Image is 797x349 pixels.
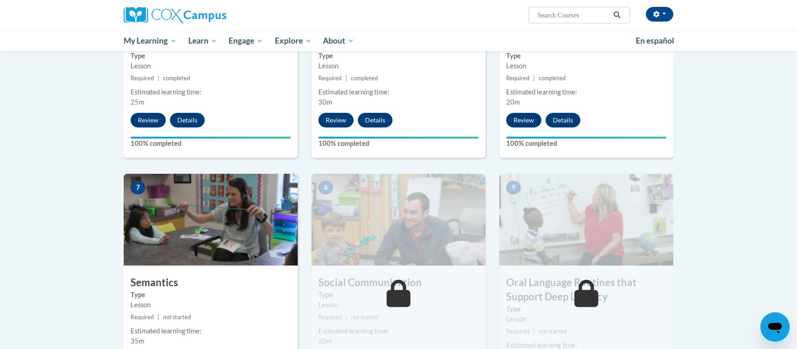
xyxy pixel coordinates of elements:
span: Required [318,314,342,321]
span: Required [131,75,154,82]
img: Course Image [499,174,673,266]
button: Review [318,113,354,127]
span: 25m [131,98,144,106]
a: My Learning [118,30,182,51]
span: | [533,328,535,335]
div: Lesson [506,61,666,71]
div: Estimated learning time: [131,326,291,336]
span: not started [539,328,567,335]
div: Main menu [110,30,687,51]
span: Required [506,328,530,335]
button: Account Settings [646,7,673,22]
span: 20m [318,337,332,345]
input: Search Courses [537,10,610,21]
label: Type [506,51,666,61]
span: | [345,314,347,321]
span: not started [163,314,191,321]
label: Type [131,51,291,61]
label: Type [318,51,479,61]
span: completed [351,75,378,82]
iframe: Button to launch messaging window [760,312,790,342]
h3: Oral Language Routines that Support Deep Literacy [499,276,673,304]
button: Details [546,113,580,127]
span: Engage [229,35,263,46]
span: 35m [131,337,144,345]
button: Details [170,113,205,127]
span: 7 [131,181,145,194]
a: Engage [223,30,269,51]
label: Type [318,290,479,300]
div: Estimated learning time: [318,326,479,336]
label: 100% completed [131,138,291,149]
span: Required [131,314,154,321]
a: En español [630,31,680,50]
label: 100% completed [506,138,666,149]
span: Required [318,75,342,82]
div: Your progress [318,137,479,138]
span: About [323,35,354,46]
span: | [345,75,347,82]
button: Review [506,113,541,127]
div: Lesson [318,300,479,310]
div: Estimated learning time: [131,87,291,97]
span: Learn [188,35,217,46]
span: My Learning [124,35,176,46]
span: 20m [506,98,520,106]
span: En español [636,36,674,45]
div: Lesson [131,61,291,71]
img: Cox Campus [124,7,226,23]
div: Your progress [131,137,291,138]
div: Lesson [318,61,479,71]
span: completed [163,75,190,82]
a: Learn [182,30,223,51]
a: Cox Campus [124,7,298,23]
div: Estimated learning time: [318,87,479,97]
h3: Social Communication [311,276,486,290]
img: Course Image [311,174,486,266]
button: Search [610,10,624,21]
span: not started [351,314,379,321]
div: Estimated learning time: [506,87,666,97]
button: Details [358,113,393,127]
span: 9 [506,181,521,194]
img: Course Image [124,174,298,266]
span: 8 [318,181,333,194]
div: Lesson [506,314,666,324]
label: Type [506,304,666,314]
span: 30m [318,98,332,106]
span: | [158,75,159,82]
span: Required [506,75,530,82]
h3: Semantics [124,276,298,290]
span: | [533,75,535,82]
div: Your progress [506,137,666,138]
a: About [317,30,360,51]
button: Review [131,113,166,127]
span: | [158,314,159,321]
span: Explore [275,35,311,46]
label: Type [131,290,291,300]
a: Explore [269,30,317,51]
div: Lesson [131,300,291,310]
span: completed [539,75,566,82]
label: 100% completed [318,138,479,149]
